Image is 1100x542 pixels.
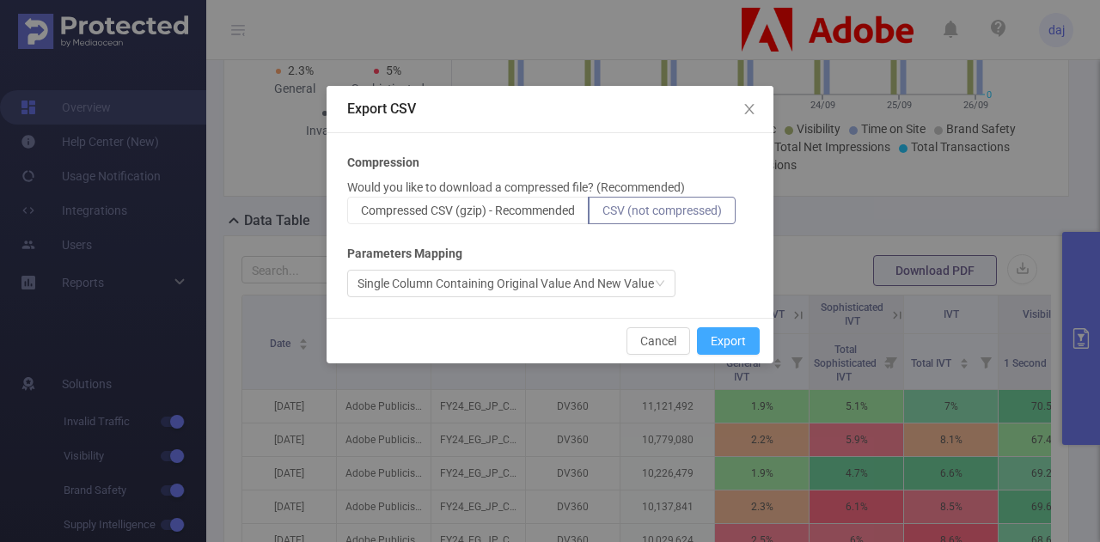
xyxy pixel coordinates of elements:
[347,179,685,197] p: Would you like to download a compressed file? (Recommended)
[357,271,654,296] div: Single Column Containing Original Value And New Value
[697,327,760,355] button: Export
[347,245,462,263] b: Parameters Mapping
[655,278,665,290] i: icon: down
[361,204,575,217] span: Compressed CSV (gzip) - Recommended
[626,327,690,355] button: Cancel
[725,86,773,134] button: Close
[742,102,756,116] i: icon: close
[602,204,722,217] span: CSV (not compressed)
[347,154,419,172] b: Compression
[347,100,753,119] div: Export CSV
